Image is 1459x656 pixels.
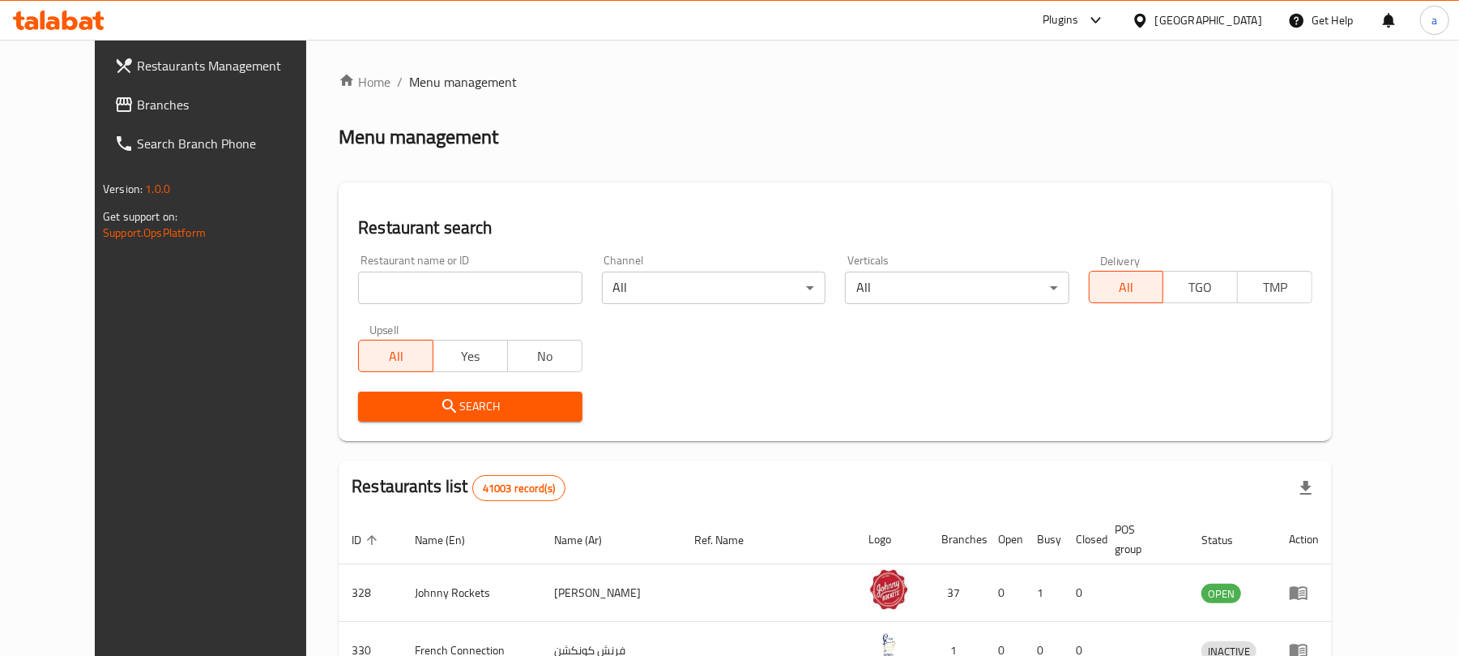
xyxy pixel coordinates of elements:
[1431,11,1437,29] span: a
[397,72,403,92] li: /
[352,530,382,550] span: ID
[541,564,682,622] td: [PERSON_NAME]
[440,345,501,368] span: Yes
[433,340,508,372] button: Yes
[103,178,143,199] span: Version:
[103,206,177,227] span: Get support on:
[358,392,582,422] button: Search
[695,530,766,550] span: Ref. Name
[554,530,623,550] span: Name (Ar)
[1201,585,1241,603] span: OPEN
[137,56,326,75] span: Restaurants Management
[855,515,928,564] th: Logo
[339,72,1332,92] nav: breadcrumb
[1096,276,1158,299] span: All
[402,564,541,622] td: Johnny Rockets
[507,340,582,372] button: No
[1100,255,1141,266] label: Delivery
[101,124,339,163] a: Search Branch Phone
[101,46,339,85] a: Restaurants Management
[371,397,569,417] span: Search
[928,515,985,564] th: Branches
[1155,11,1262,29] div: [GEOGRAPHIC_DATA]
[1289,583,1319,602] div: Menu
[1043,11,1078,30] div: Plugins
[602,272,825,304] div: All
[358,272,582,304] input: Search for restaurant name or ID..
[1201,584,1241,603] div: OPEN
[1237,271,1312,303] button: TMP
[1170,276,1231,299] span: TGO
[1063,515,1102,564] th: Closed
[145,178,170,199] span: 1.0.0
[472,475,565,501] div: Total records count
[868,569,909,610] img: Johnny Rockets
[339,72,390,92] a: Home
[1024,515,1063,564] th: Busy
[1276,515,1332,564] th: Action
[985,515,1024,564] th: Open
[409,72,517,92] span: Menu management
[137,134,326,153] span: Search Branch Phone
[1201,530,1254,550] span: Status
[1115,520,1169,559] span: POS group
[358,340,433,372] button: All
[845,272,1069,304] div: All
[339,124,498,150] h2: Menu management
[137,95,326,114] span: Branches
[928,564,985,622] td: 37
[339,564,402,622] td: 328
[369,324,399,335] label: Upsell
[358,216,1312,240] h2: Restaurant search
[473,481,565,496] span: 41003 record(s)
[1286,469,1325,508] div: Export file
[415,530,486,550] span: Name (En)
[352,474,565,501] h2: Restaurants list
[103,222,206,243] a: Support.OpsPlatform
[1244,276,1306,299] span: TMP
[1024,564,1063,622] td: 1
[365,345,427,368] span: All
[514,345,576,368] span: No
[1063,564,1102,622] td: 0
[1089,271,1164,303] button: All
[1163,271,1238,303] button: TGO
[985,564,1024,622] td: 0
[101,85,339,124] a: Branches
